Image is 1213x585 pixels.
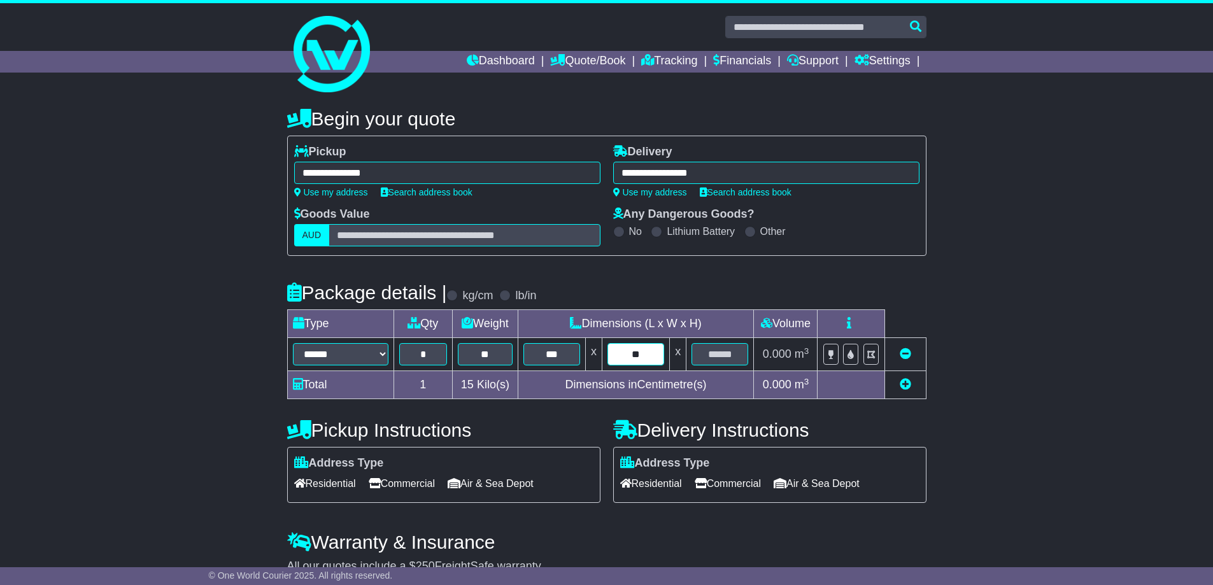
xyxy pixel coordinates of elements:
a: Financials [713,51,771,73]
a: Support [787,51,839,73]
span: Commercial [369,474,435,493]
label: kg/cm [462,289,493,303]
label: Any Dangerous Goods? [613,208,755,222]
h4: Pickup Instructions [287,419,600,441]
a: Search address book [381,187,472,197]
label: Address Type [620,456,710,470]
td: Total [287,371,394,399]
span: Residential [620,474,682,493]
td: Type [287,310,394,338]
td: Volume [754,310,818,338]
h4: Delivery Instructions [613,419,926,441]
span: 0.000 [763,348,791,360]
td: Weight [453,310,518,338]
span: © One World Courier 2025. All rights reserved. [209,570,393,581]
td: x [585,338,602,371]
span: 15 [461,378,474,391]
span: m [795,348,809,360]
td: Dimensions (L x W x H) [518,310,754,338]
td: Qty [394,310,453,338]
label: Other [760,225,786,237]
td: x [670,338,686,371]
a: Use my address [613,187,687,197]
span: 250 [416,560,435,572]
h4: Warranty & Insurance [287,532,926,553]
label: Lithium Battery [667,225,735,237]
div: All our quotes include a $ FreightSafe warranty. [287,560,926,574]
a: Add new item [900,378,911,391]
h4: Begin your quote [287,108,926,129]
label: No [629,225,642,237]
a: Settings [855,51,911,73]
a: Use my address [294,187,368,197]
a: Search address book [700,187,791,197]
label: lb/in [515,289,536,303]
span: Air & Sea Depot [774,474,860,493]
span: 0.000 [763,378,791,391]
label: Goods Value [294,208,370,222]
h4: Package details | [287,282,447,303]
span: Commercial [695,474,761,493]
a: Remove this item [900,348,911,360]
a: Quote/Book [550,51,625,73]
label: AUD [294,224,330,246]
label: Delivery [613,145,672,159]
td: Kilo(s) [453,371,518,399]
sup: 3 [804,377,809,386]
a: Tracking [641,51,697,73]
span: Air & Sea Depot [448,474,534,493]
span: m [795,378,809,391]
td: 1 [394,371,453,399]
a: Dashboard [467,51,535,73]
td: Dimensions in Centimetre(s) [518,371,754,399]
label: Pickup [294,145,346,159]
span: Residential [294,474,356,493]
label: Address Type [294,456,384,470]
sup: 3 [804,346,809,356]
